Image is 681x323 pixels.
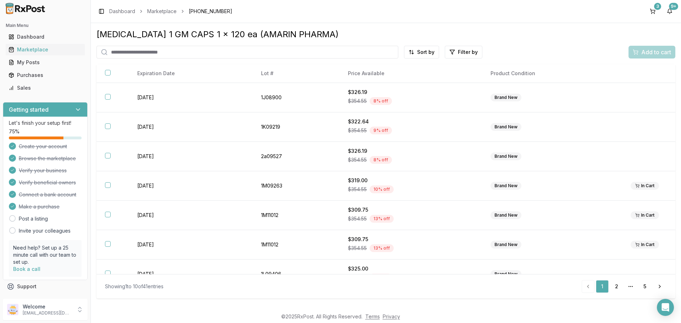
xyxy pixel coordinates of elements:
div: Brand New [491,241,521,249]
button: Sort by [404,46,439,59]
a: Marketplace [147,8,177,15]
a: Terms [365,313,380,319]
span: $354.55 [348,127,367,134]
span: Browse the marketplace [19,155,76,162]
td: 1K09219 [253,112,339,142]
span: Verify beneficial owners [19,179,76,186]
img: RxPost Logo [3,3,48,14]
div: 8 % off [370,274,392,282]
div: In Cart [631,182,659,190]
div: My Posts [9,59,82,66]
td: [DATE] [129,230,253,260]
span: Make a purchase [19,203,60,210]
div: $309.75 [348,206,474,213]
div: $319.00 [348,177,474,184]
div: 8 % off [370,97,392,105]
nav: breadcrumb [109,8,232,15]
div: $309.75 [348,236,474,243]
a: 2 [610,280,623,293]
td: [DATE] [129,142,253,171]
h2: Main Menu [6,23,85,28]
a: Go to next page [653,280,667,293]
a: Purchases [6,69,85,82]
div: Brand New [491,182,521,190]
a: 5 [638,280,651,293]
img: User avatar [7,304,18,315]
td: [DATE] [129,201,253,230]
td: 1M09263 [253,171,339,201]
div: Brand New [491,152,521,160]
td: 2a09527 [253,142,339,171]
a: 1 [596,280,609,293]
td: [DATE] [129,112,253,142]
a: Sales [6,82,85,94]
div: Dashboard [9,33,82,40]
span: Connect a bank account [19,191,76,198]
th: Product Condition [482,64,622,83]
span: [PHONE_NUMBER] [189,8,232,15]
span: Verify your business [19,167,67,174]
div: 8 % off [370,156,392,164]
td: [DATE] [129,171,253,201]
div: Brand New [491,270,521,278]
a: Book a call [13,266,40,272]
div: In Cart [631,241,659,249]
span: 75 % [9,128,20,135]
div: In Cart [631,211,659,219]
a: Post a listing [19,215,48,222]
th: Expiration Date [129,64,253,83]
button: Support [3,280,88,293]
td: 1J08900 [253,83,339,112]
span: $354.55 [348,274,367,281]
a: Dashboard [109,8,135,15]
h3: Getting started [9,105,49,114]
div: Open Intercom Messenger [657,299,674,316]
div: 13 % off [370,215,394,223]
span: Filter by [458,49,478,56]
div: 9 % off [370,127,392,134]
a: Marketplace [6,43,85,56]
a: Invite your colleagues [19,227,71,234]
td: 1M11012 [253,230,339,260]
span: $354.55 [348,186,367,193]
div: Brand New [491,211,521,219]
td: [DATE] [129,260,253,289]
span: $354.55 [348,245,367,252]
button: Marketplace [3,44,88,55]
a: Dashboard [6,30,85,43]
span: $354.55 [348,215,367,222]
a: My Posts [6,56,85,69]
p: Welcome [23,303,72,310]
span: $354.55 [348,98,367,105]
button: 3 [647,6,658,17]
div: $326.19 [348,89,474,96]
div: $325.00 [348,265,474,272]
p: Need help? Set up a 25 minute call with our team to set up. [13,244,77,266]
div: 9+ [669,3,678,10]
button: Sales [3,82,88,94]
a: Privacy [383,313,400,319]
div: Brand New [491,94,521,101]
button: 9+ [664,6,675,17]
span: Feedback [17,296,41,303]
div: Purchases [9,72,82,79]
span: Create your account [19,143,67,150]
button: Filter by [445,46,482,59]
nav: pagination [582,280,667,293]
div: $322.64 [348,118,474,125]
button: Purchases [3,69,88,81]
div: Marketplace [9,46,82,53]
td: [DATE] [129,83,253,112]
button: Feedback [3,293,88,306]
button: My Posts [3,57,88,68]
div: Showing 1 to 10 of 41 entries [105,283,164,290]
span: Sort by [417,49,434,56]
th: Lot # [253,64,339,83]
div: Brand New [491,123,521,131]
div: $326.19 [348,147,474,155]
th: Price Available [339,64,482,83]
td: 1L09406 [253,260,339,289]
div: 13 % off [370,244,394,252]
p: Let's finish your setup first! [9,119,82,127]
